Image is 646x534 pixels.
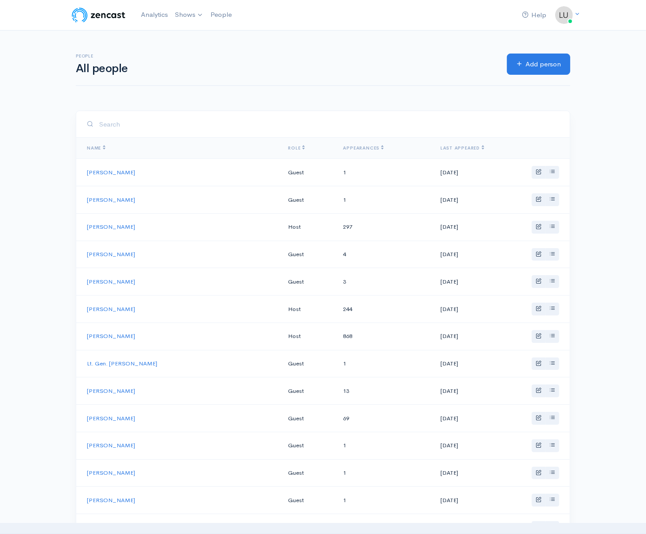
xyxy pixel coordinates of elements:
div: Basic example [532,467,559,480]
td: [DATE] [433,377,490,405]
a: Role [288,145,305,151]
a: Add person [507,54,570,75]
td: 1 [336,350,433,377]
td: 1 [336,459,433,487]
td: Host [281,323,336,350]
td: 1 [336,487,433,514]
div: Basic example [532,412,559,425]
td: 297 [336,213,433,241]
td: 3 [336,268,433,296]
td: [DATE] [433,186,490,214]
td: Guest [281,432,336,459]
td: [DATE] [433,432,490,459]
td: [DATE] [433,487,490,514]
div: Basic example [532,193,559,206]
td: 868 [336,323,433,350]
a: [PERSON_NAME] [87,305,135,313]
a: [PERSON_NAME] [87,387,135,395]
img: ... [555,6,573,24]
td: Guest [281,487,336,514]
td: [DATE] [433,241,490,268]
td: 244 [336,296,433,323]
a: [PERSON_NAME] [87,250,135,258]
td: Guest [281,405,336,432]
a: Help [518,6,550,25]
div: Basic example [532,303,559,315]
a: Lt. Gen. [PERSON_NAME] [87,360,157,367]
div: Basic example [532,357,559,370]
a: People [207,5,235,24]
h1: All people [76,62,496,75]
div: Basic example [532,521,559,534]
td: 1 [336,432,433,459]
td: Guest [281,459,336,487]
a: Name [87,145,105,151]
td: 1 [336,186,433,214]
td: Guest [281,241,336,268]
td: 13 [336,377,433,405]
td: [DATE] [433,405,490,432]
a: [PERSON_NAME] [87,415,135,422]
td: Host [281,296,336,323]
a: [PERSON_NAME] [87,223,135,231]
a: [PERSON_NAME] [87,496,135,504]
a: Appearances [343,145,384,151]
div: Basic example [532,166,559,179]
a: [PERSON_NAME] [87,332,135,340]
a: Shows [171,5,207,25]
td: Guest [281,268,336,296]
div: Basic example [532,384,559,397]
td: 69 [336,405,433,432]
a: Analytics [137,5,171,24]
input: Search [99,115,559,134]
div: Basic example [532,494,559,507]
div: Basic example [532,221,559,234]
td: [DATE] [433,268,490,296]
td: 4 [336,241,433,268]
div: Basic example [532,330,559,343]
a: [PERSON_NAME] [87,469,135,476]
a: Last appeared [440,145,484,151]
h6: People [76,54,496,58]
div: Basic example [532,439,559,452]
td: Host [281,213,336,241]
td: Guest [281,377,336,405]
td: [DATE] [433,350,490,377]
td: [DATE] [433,323,490,350]
img: ZenCast Logo [70,6,127,24]
td: [DATE] [433,296,490,323]
td: Guest [281,186,336,214]
td: [DATE] [433,459,490,487]
a: [PERSON_NAME] [87,169,135,176]
div: Basic example [532,275,559,288]
td: [DATE] [433,213,490,241]
a: [PERSON_NAME] [87,442,135,449]
div: Basic example [532,248,559,261]
td: Guest [281,159,336,186]
a: [PERSON_NAME] [87,196,135,204]
a: [PERSON_NAME] [87,278,135,285]
td: 1 [336,159,433,186]
td: [DATE] [433,159,490,186]
td: Guest [281,350,336,377]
